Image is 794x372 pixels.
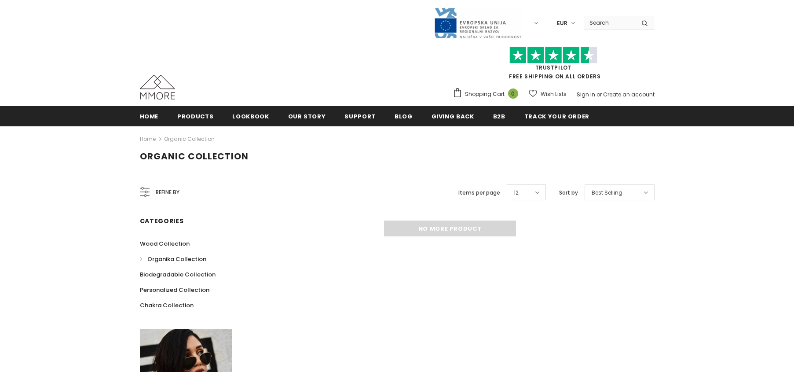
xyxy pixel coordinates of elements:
img: Javni Razpis [434,7,522,39]
img: MMORE Cases [140,75,175,99]
a: support [344,106,376,126]
span: Track your order [524,112,589,121]
span: Home [140,112,159,121]
span: Refine by [156,188,179,197]
a: Home [140,106,159,126]
a: Create an account [603,91,655,98]
a: Shopping Cart 0 [453,88,523,101]
a: Javni Razpis [434,19,522,26]
span: FREE SHIPPING ON ALL ORDERS [453,51,655,80]
a: Chakra Collection [140,298,194,313]
span: Blog [395,112,413,121]
a: Trustpilot [535,64,572,71]
span: Personalized Collection [140,286,209,294]
a: Wood Collection [140,236,190,251]
span: support [344,112,376,121]
span: Biodegradable Collection [140,270,216,279]
label: Sort by [559,188,578,197]
a: Personalized Collection [140,282,209,298]
span: Chakra Collection [140,301,194,309]
span: Wood Collection [140,239,190,248]
span: Shopping Cart [465,90,505,99]
span: Our Story [288,112,326,121]
a: Track your order [524,106,589,126]
span: EUR [557,19,567,28]
a: Products [177,106,213,126]
a: Sign In [577,91,595,98]
span: 0 [508,88,518,99]
span: B2B [493,112,505,121]
a: Organika Collection [140,251,206,267]
a: Lookbook [232,106,269,126]
span: or [596,91,602,98]
img: Trust Pilot Stars [509,47,597,64]
span: 12 [514,188,519,197]
a: B2B [493,106,505,126]
span: Wish Lists [541,90,567,99]
span: Organic Collection [140,150,249,162]
a: Home [140,134,156,144]
span: Products [177,112,213,121]
span: Giving back [432,112,474,121]
label: Items per page [458,188,500,197]
span: Best Selling [592,188,622,197]
span: Organika Collection [147,255,206,263]
a: Our Story [288,106,326,126]
a: Blog [395,106,413,126]
a: Giving back [432,106,474,126]
span: Lookbook [232,112,269,121]
input: Search Site [584,16,635,29]
a: Organic Collection [164,135,215,143]
a: Biodegradable Collection [140,267,216,282]
span: Categories [140,217,184,225]
a: Wish Lists [529,86,567,102]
